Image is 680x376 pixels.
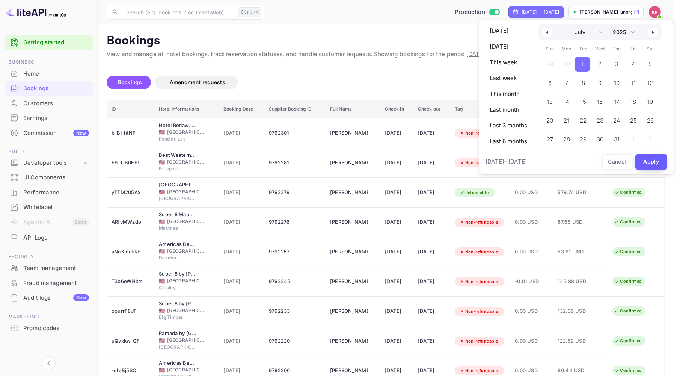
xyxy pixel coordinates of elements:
button: 18 [625,92,642,108]
span: 5 [648,58,652,71]
span: 18 [631,95,636,109]
button: 30 [592,130,609,145]
button: 19 [642,92,659,108]
span: Wed [592,43,609,55]
span: 28 [563,133,570,146]
button: 3 [608,55,625,70]
button: 14 [558,92,575,108]
button: This week [485,56,532,69]
span: 25 [630,114,637,127]
button: 7 [558,74,575,89]
span: 2 [598,58,602,71]
span: 12 [647,76,653,90]
span: Thu [608,43,625,55]
span: 15 [580,95,586,109]
button: 1 [575,55,592,70]
span: 30 [597,133,603,146]
button: 2 [592,55,609,70]
button: 5 [642,55,659,70]
button: 23 [592,111,609,126]
button: This month [485,88,532,100]
button: 8 [575,74,592,89]
span: Sun [541,43,558,55]
span: 10 [614,76,620,90]
button: Last month [485,103,532,116]
span: 4 [632,58,635,71]
span: 31 [614,133,620,146]
span: 6 [548,76,552,90]
button: 26 [642,111,659,126]
button: 12 [642,74,659,89]
button: 17 [608,92,625,108]
span: Fri [625,43,642,55]
span: 24 [614,114,620,127]
button: Cancel [602,154,632,170]
button: Last week [485,72,532,85]
button: 6 [541,74,558,89]
button: Last 3 months [485,119,532,132]
button: 9 [592,74,609,89]
button: [DATE] [485,40,532,53]
span: 26 [647,114,654,127]
button: 28 [558,130,575,145]
span: 29 [580,133,587,146]
span: 27 [547,133,553,146]
button: Last 6 months [485,135,532,148]
span: Sat [642,43,659,55]
span: 22 [580,114,587,127]
button: Apply [635,154,668,170]
span: 23 [597,114,603,127]
span: 9 [598,76,602,90]
button: 4 [625,55,642,70]
button: 11 [625,74,642,89]
button: 15 [575,92,592,108]
button: 20 [541,111,558,126]
button: 13 [541,92,558,108]
span: 16 [597,95,603,109]
span: 3 [615,58,618,71]
button: 29 [575,130,592,145]
button: 24 [608,111,625,126]
span: [DATE] – [DATE] [485,158,527,166]
button: 31 [608,130,625,145]
span: 11 [631,76,636,90]
button: 10 [608,74,625,89]
span: Mon [558,43,575,55]
span: 19 [647,95,653,109]
span: 21 [564,114,569,127]
button: 27 [541,130,558,145]
button: [DATE] [485,24,532,37]
span: 1 [581,58,584,71]
button: 16 [592,92,609,108]
span: 7 [565,76,568,90]
button: 21 [558,111,575,126]
button: 25 [625,111,642,126]
span: 8 [582,76,585,90]
span: 20 [546,114,553,127]
span: 13 [547,95,553,109]
button: 22 [575,111,592,126]
span: 14 [564,95,569,109]
span: Tue [575,43,592,55]
span: 17 [614,95,620,109]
